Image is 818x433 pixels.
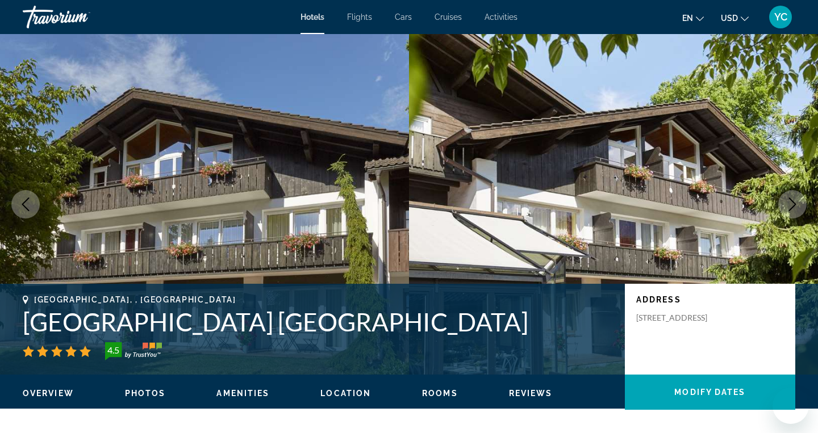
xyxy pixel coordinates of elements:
iframe: Button to launch messaging window [773,388,809,424]
span: Location [320,389,371,398]
a: Flights [347,12,372,22]
button: Rooms [422,388,458,398]
span: en [682,14,693,23]
h1: [GEOGRAPHIC_DATA] [GEOGRAPHIC_DATA] [23,307,613,337]
span: Photos [125,389,166,398]
button: Amenities [216,388,269,398]
a: Travorium [23,2,136,32]
p: Address [636,295,784,304]
button: Change currency [721,10,749,26]
img: TrustYou guest rating badge [105,342,162,360]
a: Cruises [435,12,462,22]
button: Change language [682,10,704,26]
span: [GEOGRAPHIC_DATA], , [GEOGRAPHIC_DATA] [34,295,236,304]
button: Location [320,388,371,398]
a: Cars [395,12,412,22]
button: Photos [125,388,166,398]
a: Hotels [301,12,324,22]
button: Next image [778,190,807,218]
span: Reviews [509,389,553,398]
span: YC [774,11,787,23]
span: Modify Dates [674,388,745,397]
button: Modify Dates [625,375,795,410]
button: Previous image [11,190,40,218]
button: User Menu [766,5,795,29]
span: Amenities [216,389,269,398]
button: Overview [23,388,74,398]
span: Rooms [422,389,458,398]
p: [STREET_ADDRESS] [636,313,727,323]
button: Reviews [509,388,553,398]
span: Overview [23,389,74,398]
div: 4.5 [102,343,124,357]
a: Activities [485,12,517,22]
span: USD [721,14,738,23]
